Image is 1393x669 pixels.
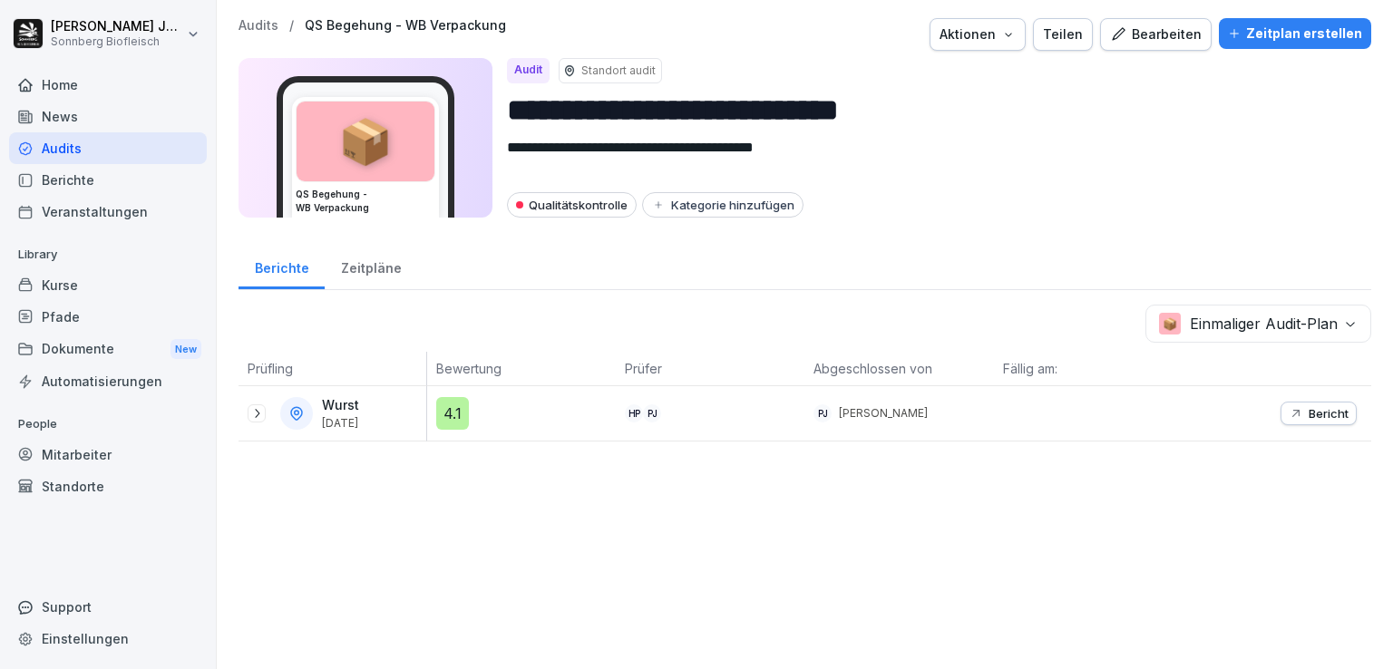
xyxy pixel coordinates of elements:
p: Sonnberg Biofleisch [51,35,183,48]
div: Zeitplan erstellen [1228,24,1362,44]
a: Automatisierungen [9,365,207,397]
a: QS Begehung - WB Verpackung [305,18,506,34]
a: News [9,101,207,132]
a: Kurse [9,269,207,301]
div: Dokumente [9,333,207,366]
button: Kategorie hinzufügen [642,192,804,218]
a: Pfade [9,301,207,333]
button: Bericht [1281,402,1357,425]
div: New [170,339,201,360]
div: Audit [507,58,550,83]
div: 📦 [297,102,434,181]
a: Zeitpläne [325,243,417,289]
a: Home [9,69,207,101]
a: Berichte [239,243,325,289]
a: Einstellungen [9,623,207,654]
a: Audits [239,18,278,34]
p: [DATE] [322,417,359,430]
p: [PERSON_NAME] [839,405,928,422]
div: 4.1 [436,397,469,430]
a: Mitarbeiter [9,439,207,470]
div: Aktionen [940,24,1016,44]
button: Zeitplan erstellen [1219,18,1371,49]
p: Bewertung [436,359,607,378]
a: Standorte [9,470,207,502]
p: Wurst [322,398,359,413]
div: Kategorie hinzufügen [651,198,794,212]
div: HP [625,404,643,422]
p: Prüfling [248,359,417,378]
th: Fällig am: [994,352,1183,386]
p: Bericht [1309,406,1349,421]
div: Bearbeiten [1110,24,1202,44]
button: Bearbeiten [1100,18,1212,51]
p: Standort audit [581,63,656,79]
a: Berichte [9,164,207,196]
div: PJ [813,404,832,422]
p: People [9,410,207,439]
div: Support [9,591,207,623]
p: [PERSON_NAME] Jungmann [51,19,183,34]
div: PJ [643,404,661,422]
a: Audits [9,132,207,164]
a: Veranstaltungen [9,196,207,228]
button: Aktionen [930,18,1026,51]
p: Library [9,240,207,269]
a: DokumenteNew [9,333,207,366]
p: / [289,18,294,34]
button: Teilen [1033,18,1093,51]
div: Qualitätskontrolle [507,192,637,218]
th: Prüfer [616,352,804,386]
p: Abgeschlossen von [813,359,984,378]
div: Teilen [1043,24,1083,44]
h3: QS Begehung - WB Verpackung [296,188,435,215]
